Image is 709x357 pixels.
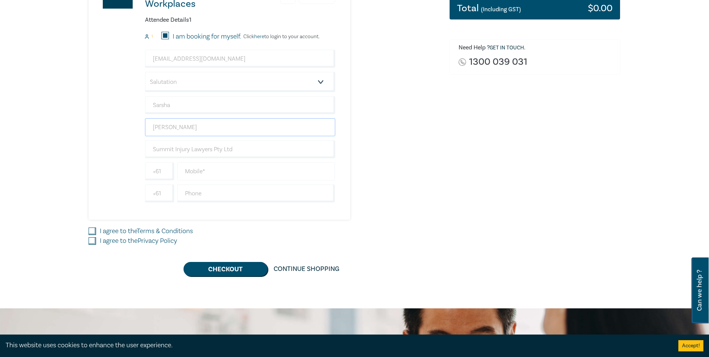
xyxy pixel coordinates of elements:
[184,262,268,276] button: Checkout
[145,162,174,180] input: +61
[457,3,521,13] h3: Total
[145,50,335,68] input: Attendee Email*
[588,3,613,13] h3: $ 0.00
[100,226,193,236] label: I agree to the
[145,184,174,202] input: +61
[254,33,264,40] a: here
[173,32,241,42] label: I am booking for myself.
[100,236,177,246] label: I agree to the
[137,227,193,235] a: Terms & Conditions
[678,340,703,351] button: Accept cookies
[145,16,335,24] h6: Attendee Details 1
[469,57,527,67] a: 1300 039 031
[490,45,524,51] a: Get in touch
[459,44,615,52] h6: Need Help ? .
[138,237,177,245] a: Privacy Policy
[177,162,335,180] input: Mobile*
[6,341,667,350] div: This website uses cookies to enhance the user experience.
[145,96,335,114] input: First Name*
[241,34,320,40] p: Click to login to your account.
[151,34,153,39] small: 1
[145,118,335,136] input: Last Name*
[145,140,335,158] input: Company
[696,262,703,319] span: Can we help ?
[481,6,521,13] small: (Including GST)
[268,262,345,276] a: Continue Shopping
[177,184,335,202] input: Phone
